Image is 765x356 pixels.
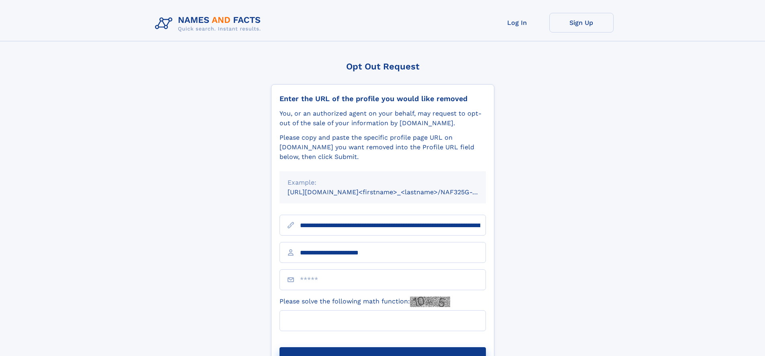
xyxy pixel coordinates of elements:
[271,61,494,71] div: Opt Out Request
[279,109,486,128] div: You, or an authorized agent on your behalf, may request to opt-out of the sale of your informatio...
[279,94,486,103] div: Enter the URL of the profile you would like removed
[288,178,478,187] div: Example:
[279,133,486,162] div: Please copy and paste the specific profile page URL on [DOMAIN_NAME] you want removed into the Pr...
[288,188,501,196] small: [URL][DOMAIN_NAME]<firstname>_<lastname>/NAF325G-xxxxxxxx
[549,13,614,33] a: Sign Up
[485,13,549,33] a: Log In
[279,297,450,307] label: Please solve the following math function:
[152,13,267,35] img: Logo Names and Facts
